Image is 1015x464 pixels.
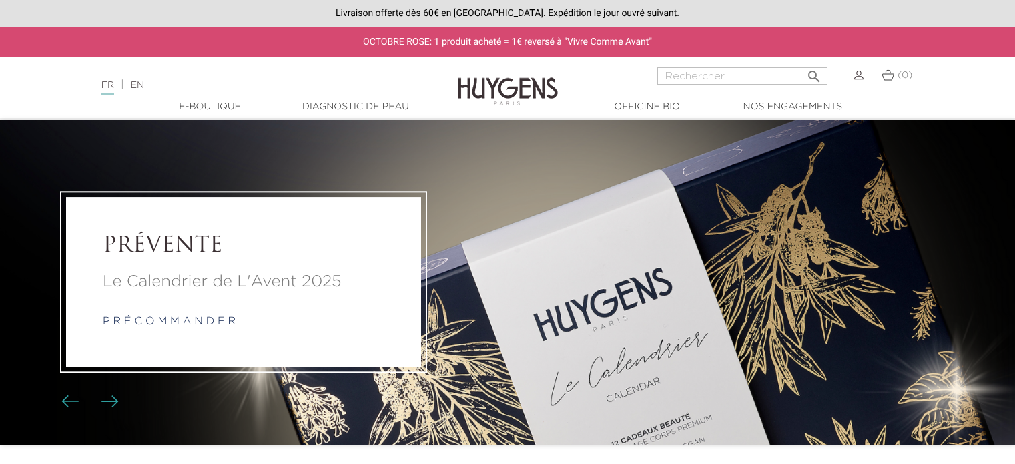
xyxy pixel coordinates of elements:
a: p r é c o m m a n d e r [103,316,236,327]
div: Boutons du carrousel [67,392,110,412]
a: Officine Bio [581,100,714,114]
a: Diagnostic de peau [289,100,422,114]
div: | [95,77,413,93]
input: Rechercher [657,67,827,85]
a: EN [131,81,144,90]
button:  [802,63,826,81]
a: Nos engagements [726,100,860,114]
img: Huygens [458,56,558,107]
a: E-Boutique [143,100,277,114]
span: (0) [898,71,912,80]
a: Le Calendrier de L'Avent 2025 [103,270,384,294]
a: FR [101,81,114,95]
a: PRÉVENTE [103,234,384,260]
i:  [806,65,822,81]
